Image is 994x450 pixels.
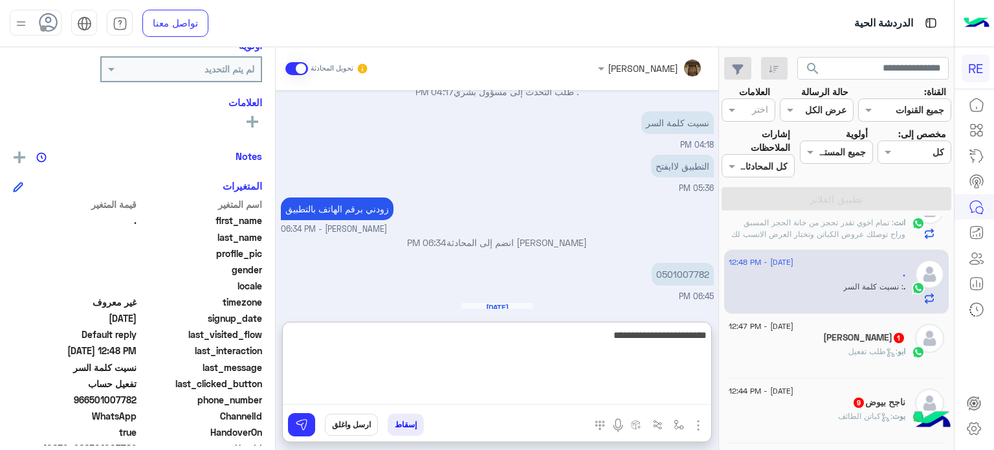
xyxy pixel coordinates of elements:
div: اختر [752,102,770,119]
span: 05:36 PM [679,183,714,193]
label: حالة الرسالة [801,85,848,98]
img: add [14,152,25,163]
p: 10/8/2025, 4:18 PM [641,111,714,134]
span: 9 [854,398,864,408]
span: تفعيل حساب [13,377,137,390]
span: true [13,425,137,439]
img: send message [295,418,308,431]
span: 966501007782 [13,393,137,407]
span: HandoverOn [139,425,263,439]
h5: . [903,268,905,279]
span: locale [139,279,263,293]
span: phone_number [139,393,263,407]
span: انت [894,218,905,227]
span: first_name [139,214,263,227]
button: ارسل واغلق [325,414,378,436]
img: tab [113,16,127,31]
span: نسيت كلمة السر [843,282,903,291]
label: إشارات الملاحظات [722,127,790,155]
span: [DATE] - 12:48 PM [729,256,793,268]
img: select flow [674,420,684,430]
img: WhatsApp [912,346,925,359]
div: RE [962,54,989,82]
span: 06:34 PM [407,237,447,248]
button: select flow [668,414,690,435]
span: [DATE] - 12:44 PM [729,385,793,397]
img: send attachment [690,418,706,433]
label: مخصص إلى: [898,127,946,141]
p: . طلب التحدث إلى مسؤول بشري [281,85,714,98]
button: Trigger scenario [647,414,668,435]
a: تواصل معنا [142,10,208,37]
span: Default reply [13,328,137,341]
label: القناة: [924,85,946,98]
h6: [DATE] [461,303,533,312]
img: defaultAdmin.png [915,324,944,353]
button: search [797,57,829,85]
img: make a call [595,420,605,431]
h6: العلامات [13,96,262,108]
img: Logo [964,10,989,37]
span: . [13,214,137,227]
span: ابو [898,346,905,356]
button: إسقاط [388,414,424,436]
span: last_clicked_button [139,377,263,390]
span: [DATE] - 12:47 PM [729,321,793,332]
span: . [903,282,905,291]
span: last_name [139,231,263,244]
img: notes [36,152,47,163]
span: timezone [139,295,263,309]
img: WhatsApp [912,282,925,295]
span: null [13,263,137,276]
img: hulul-logo.png [910,398,955,444]
img: create order [631,420,641,430]
span: ChannelId [139,409,263,423]
h6: المتغيرات [223,180,262,192]
span: null [13,279,137,293]
h5: ابو فيصل [823,332,905,343]
span: 04:17 PM [415,86,454,97]
span: نسيت كلمة السر [13,361,137,374]
span: signup_date [139,311,263,325]
span: last_visited_flow [139,328,263,341]
img: profile [13,16,29,32]
span: غير معروف [13,295,137,309]
p: 10/8/2025, 6:45 PM [652,263,714,286]
img: send voice note [610,418,626,433]
p: 10/8/2025, 6:34 PM [281,197,393,220]
span: بوت [892,411,905,421]
span: search [805,61,821,76]
span: قيمة المتغير [13,197,137,211]
h5: ناجح بيوض [852,397,905,408]
img: defaultAdmin.png [915,388,944,418]
label: العلامات [739,85,770,98]
span: profile_pic [139,247,263,260]
span: 06:45 PM [679,291,714,301]
span: اسم المتغير [139,197,263,211]
button: create order [626,414,647,435]
span: 2025-07-30T12:51:38.749Z [13,311,137,325]
img: defaultAdmin.png [915,260,944,289]
p: [PERSON_NAME] انضم إلى المحادثة [281,236,714,249]
label: أولوية [846,127,868,141]
small: تحويل المحادثة [311,63,353,74]
img: tab [923,15,939,31]
span: : كباتن الطائف [838,411,892,421]
h6: Notes [236,150,262,162]
a: tab [107,10,133,37]
button: تطبيق الفلاتر [722,187,951,210]
span: 04:18 PM [680,140,714,150]
p: الدردشة الحية [854,15,913,32]
img: Trigger scenario [652,420,663,430]
span: last_message [139,361,263,374]
span: تمام اخوي تقدر تحجز من خانة الحجز المسبق وراح توصلك عروض الكباتن وتختار العرض الانسب لك [731,218,905,239]
img: tab [77,16,92,31]
span: 1 [894,333,904,343]
span: : طلب تفعيل [848,346,898,356]
p: 10/8/2025, 5:36 PM [651,155,714,177]
span: last_interaction [139,344,263,357]
span: gender [139,263,263,276]
img: WhatsApp [912,217,925,230]
span: [PERSON_NAME] - 06:34 PM [281,223,387,236]
span: 2025-08-11T09:48:30.642Z [13,344,137,357]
